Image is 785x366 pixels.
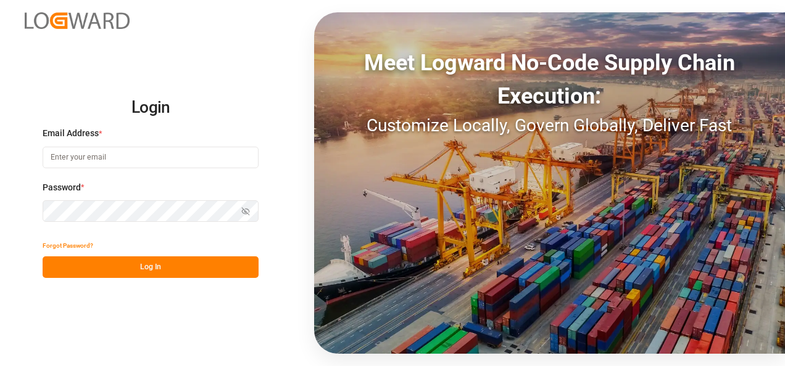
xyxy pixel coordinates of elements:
span: Email Address [43,127,99,140]
img: Logward_new_orange.png [25,12,130,29]
div: Meet Logward No-Code Supply Chain Execution: [314,46,785,113]
button: Forgot Password? [43,235,93,256]
input: Enter your email [43,147,259,168]
button: Log In [43,256,259,278]
span: Password [43,181,81,194]
div: Customize Locally, Govern Globally, Deliver Fast [314,113,785,139]
h2: Login [43,88,259,128]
